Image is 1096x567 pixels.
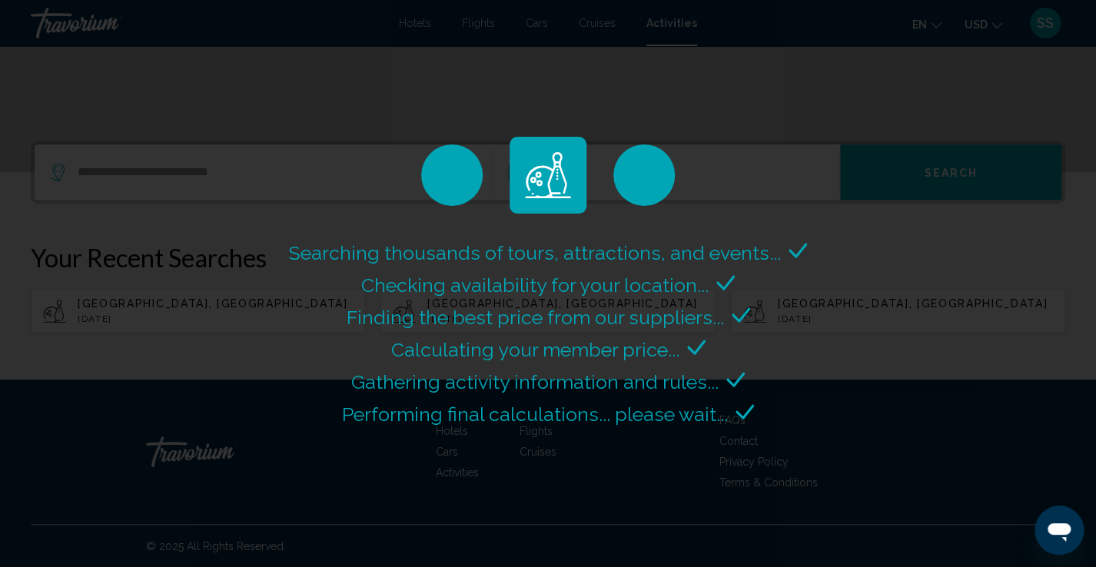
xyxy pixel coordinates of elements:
span: Checking availability for your location... [361,274,709,297]
span: Searching thousands of tours, attractions, and events... [289,241,781,264]
span: Gathering activity information and rules... [351,370,719,393]
span: Finding the best price from our suppliers... [347,306,724,329]
iframe: Кнопка запуска окна обмена сообщениями [1035,506,1084,555]
span: Calculating your member price... [391,338,679,361]
span: Performing final calculations... please wait... [342,403,728,426]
